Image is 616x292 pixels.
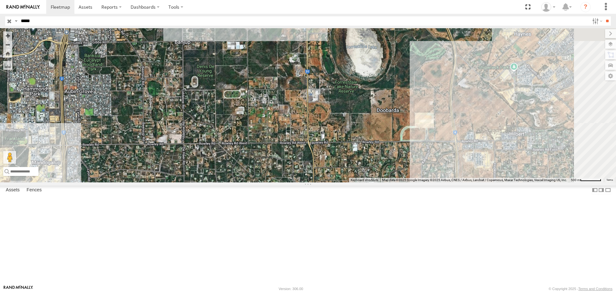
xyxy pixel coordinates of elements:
label: Hide Summary Table [605,186,611,195]
a: Visit our Website [4,286,33,292]
label: Measure [3,61,12,70]
label: Fences [23,186,45,195]
button: Drag Pegman onto the map to open Street View [3,151,16,164]
div: © Copyright 2025 - [549,287,612,291]
label: Assets [3,186,23,195]
i: ? [580,2,591,12]
button: Map scale: 500 m per 62 pixels [569,178,603,182]
a: Terms and Conditions [578,287,612,291]
label: Search Query [13,16,19,26]
label: Search Filter Options [590,16,603,26]
button: Zoom out [3,40,12,49]
label: Dock Summary Table to the Right [598,186,604,195]
div: Hayley Petersen [539,2,558,12]
span: 500 m [571,178,580,182]
div: Version: 306.00 [279,287,303,291]
label: Dock Summary Table to the Left [592,186,598,195]
button: Zoom in [3,31,12,40]
button: Keyboard shortcuts [351,178,378,182]
a: Terms (opens in new tab) [606,179,613,181]
span: Map data ©2025 Google Imagery ©2025 Airbus, CNES / Airbus, Landsat / Copernicus, Maxar Technologi... [382,178,567,182]
button: Zoom Home [3,49,12,58]
label: Map Settings [605,71,616,80]
img: rand-logo.svg [6,5,40,9]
